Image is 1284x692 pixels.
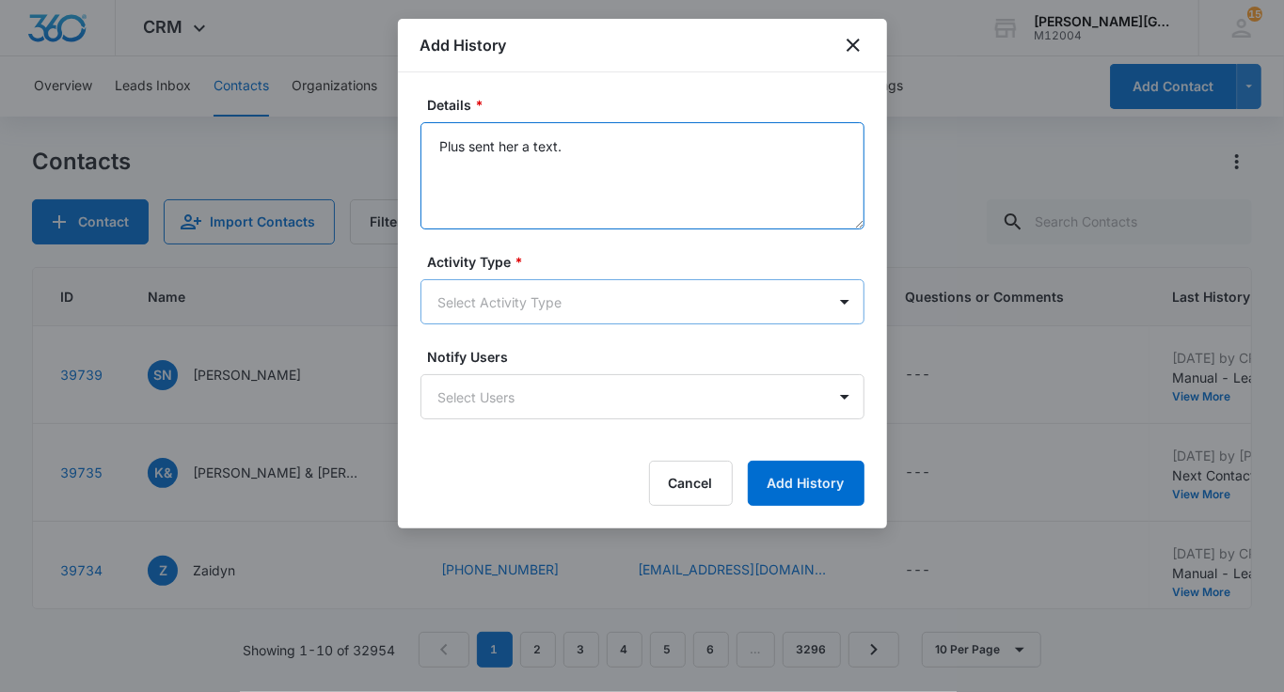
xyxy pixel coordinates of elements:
button: close [842,34,864,56]
label: Details [428,95,872,115]
label: Notify Users [428,347,872,367]
label: Activity Type [428,252,872,272]
button: Add History [748,461,864,506]
h1: Add History [420,34,507,56]
textarea: Plus sent her a text. [420,122,864,229]
button: Cancel [649,461,733,506]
